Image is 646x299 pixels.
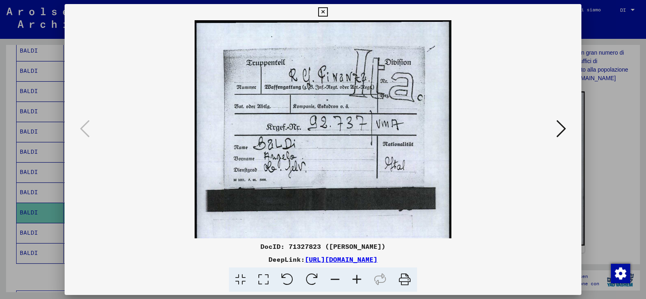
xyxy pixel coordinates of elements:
a: [URL][DOMAIN_NAME] [305,255,378,263]
img: Modifica consenso [611,264,630,283]
font: DeepLink: [268,255,305,263]
font: DocID: 71327823 ([PERSON_NAME]) [260,242,386,250]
